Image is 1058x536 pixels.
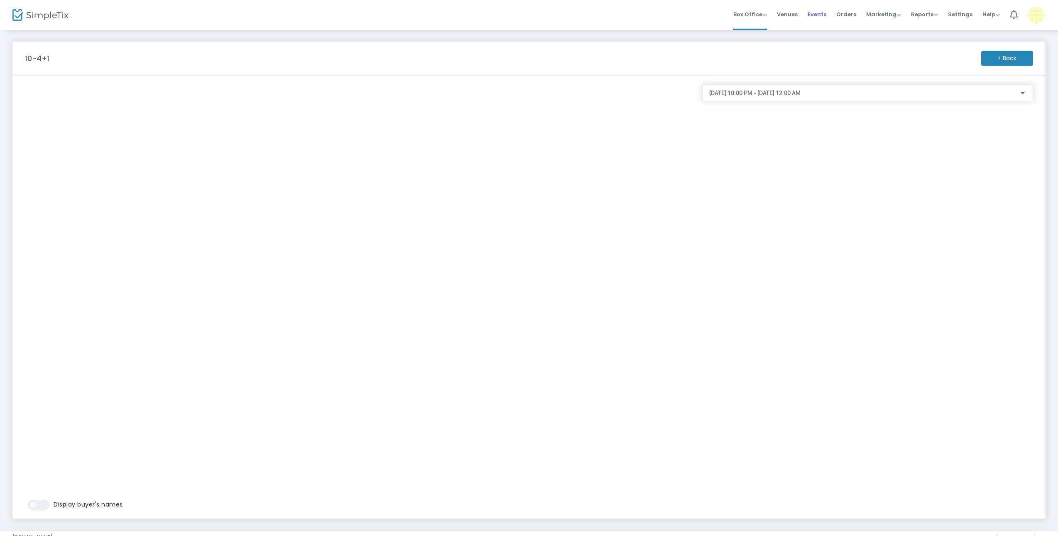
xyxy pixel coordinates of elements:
span: Reports [911,10,938,18]
span: [DATE] 10:00 PM - [DATE] 12:00 AM [709,90,801,96]
iframe: seating chart [25,85,694,500]
span: Events [808,4,826,25]
span: Box Office [733,10,767,18]
span: Orders [836,4,856,25]
span: Help [982,10,1000,18]
span: Settings [948,4,972,25]
span: Display buyer's names [54,500,123,509]
m-button: < Back [981,51,1033,66]
m-panel-title: 10-4+1 [25,53,49,64]
span: Venues [777,4,798,25]
span: Marketing [866,10,901,18]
